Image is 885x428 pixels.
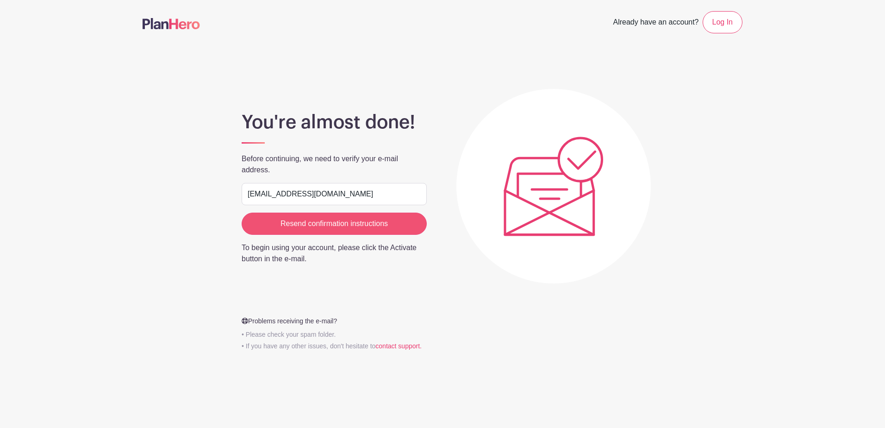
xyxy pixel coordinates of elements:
[703,11,742,33] a: Log In
[242,317,248,324] img: Help
[613,13,699,33] span: Already have an account?
[242,213,427,235] input: Resend confirmation instructions
[242,242,427,264] p: To begin using your account, please click the Activate button in the e-mail.
[504,137,604,236] img: Plic
[236,330,432,340] p: • Please check your spam folder.
[236,316,432,326] p: Problems receiving the e-mail?
[375,342,422,350] a: contact support.
[236,341,432,351] p: • If you have any other issues, don't hesitate to
[242,111,427,133] h1: You're almost done!
[242,153,427,176] p: Before continuing, we need to verify your e-mail address.
[143,18,200,29] img: logo-507f7623f17ff9eddc593b1ce0a138ce2505c220e1c5a4e2b4648c50719b7d32.svg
